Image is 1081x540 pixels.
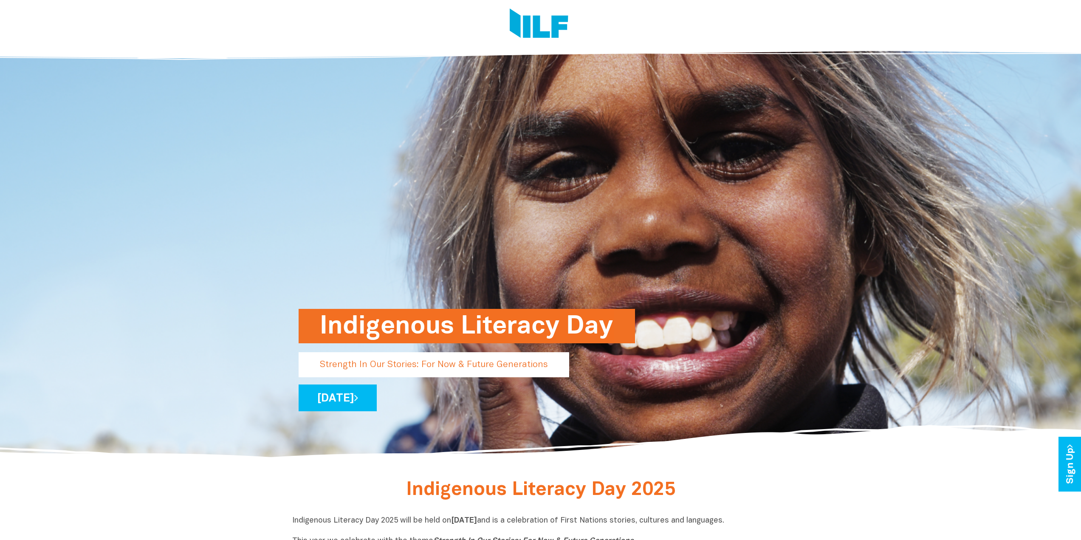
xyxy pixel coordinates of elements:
a: [DATE] [299,385,377,411]
img: Logo [510,8,568,40]
span: Indigenous Literacy Day 2025 [406,481,675,499]
h1: Indigenous Literacy Day [320,309,614,343]
p: Strength In Our Stories: For Now & Future Generations [299,352,569,377]
b: [DATE] [451,517,477,524]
